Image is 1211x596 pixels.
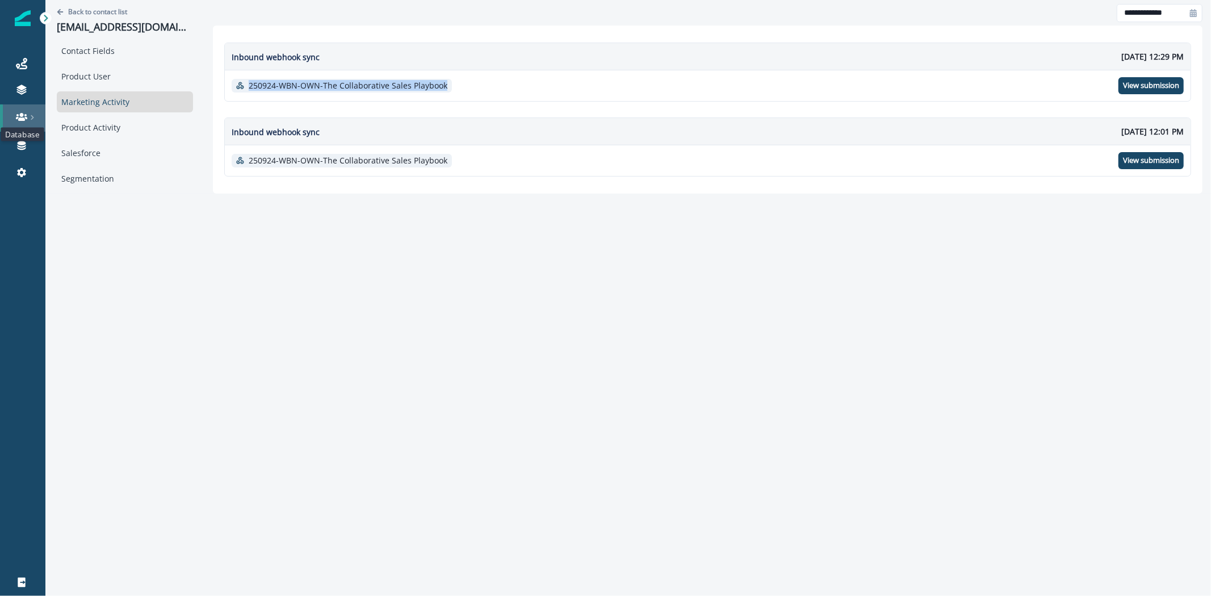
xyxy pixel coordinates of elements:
p: 250924-WBN-OWN-The Collaborative Sales Playbook [249,81,447,91]
p: [EMAIL_ADDRESS][DOMAIN_NAME] [57,21,193,33]
img: svg%3e [236,157,244,165]
p: Inbound webhook sync [232,51,320,63]
p: [DATE] 12:01 PM [1121,125,1184,137]
div: Segmentation [57,168,193,189]
p: View submission [1123,81,1179,90]
button: Go back [57,7,127,16]
p: View submission [1123,156,1179,165]
div: Product Activity [57,117,193,138]
div: Product User [57,66,193,87]
p: Back to contact list [68,7,127,16]
p: 250924-WBN-OWN-The Collaborative Sales Playbook [249,156,447,166]
div: Marketing Activity [57,91,193,112]
div: Contact Fields [57,40,193,61]
p: [DATE] 12:29 PM [1121,51,1184,62]
button: View submission [1118,77,1184,94]
p: Inbound webhook sync [232,126,320,138]
img: Inflection [15,10,31,26]
div: Salesforce [57,142,193,163]
img: svg%3e [236,82,244,90]
button: View submission [1118,152,1184,169]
